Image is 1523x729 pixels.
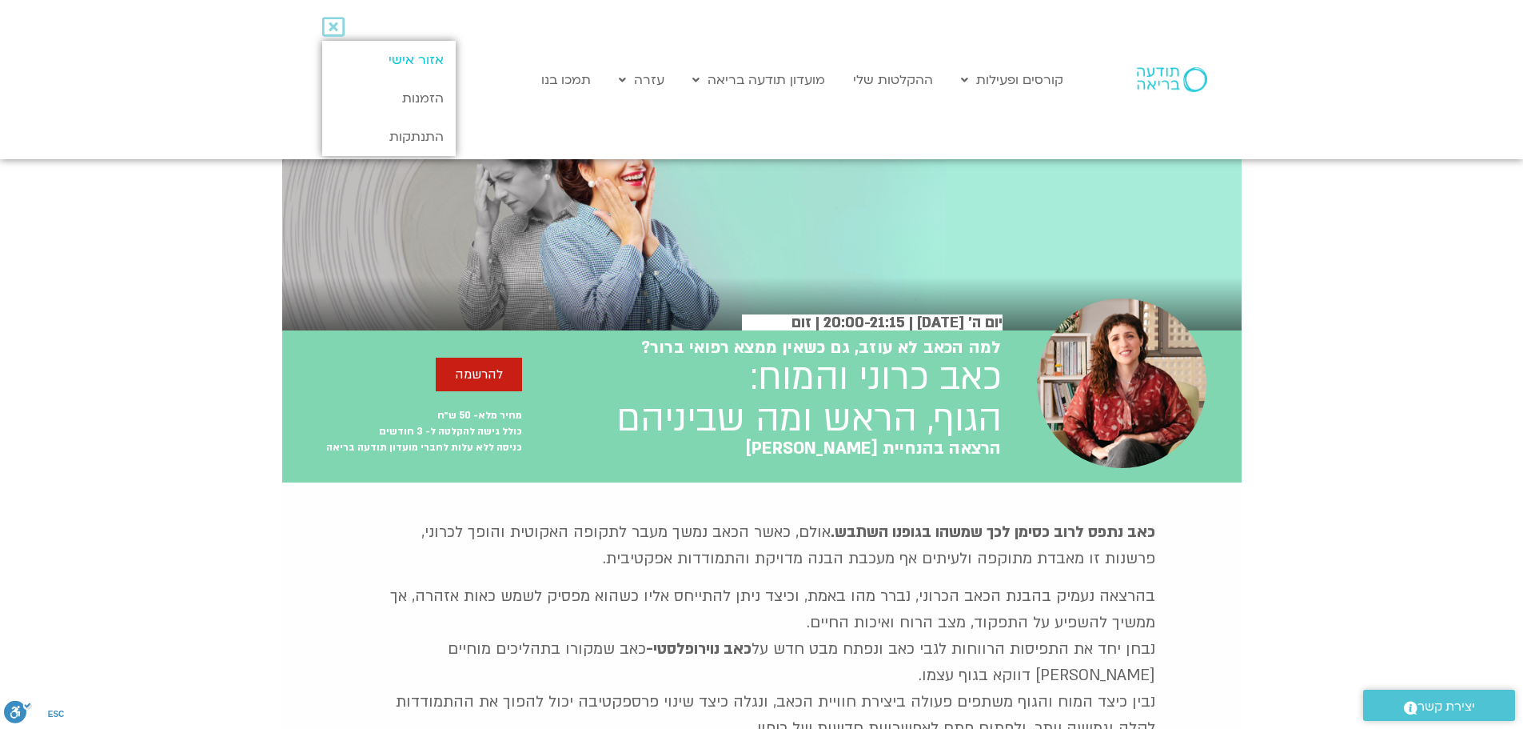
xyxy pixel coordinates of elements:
[953,65,1071,95] a: קורסים ופעילות
[831,522,1155,543] strong: כאב נתפס לרוב כסימן לכך שמשהו בגופנו השתבש.
[1363,690,1515,721] a: יצירת קשר
[742,314,1003,331] h2: יום ה׳ [DATE] | 20:00-21:15 | זום
[684,65,833,95] a: מועדון תודעה בריאה
[533,65,599,95] a: תמכו בנו
[369,519,1155,572] p: אולם, כאשר הכאב נמשך מעבר לתקופה האקוטית והופך לכרוני, פרשנות זו מאבדת מתוקפה ולעיתים אף מעכבת הב...
[322,79,456,118] a: הזמנות
[436,358,522,391] a: להרשמה
[1417,696,1475,718] span: יצירת קשר
[1137,67,1207,91] img: תודעה בריאה
[646,639,752,659] strong: כאב נוירופלסטי-
[745,439,1001,459] h2: הרצאה בהנחיית [PERSON_NAME]
[455,367,503,382] span: להרשמה
[322,118,456,156] a: התנתקות
[641,338,1002,358] h2: למה הכאב לא עוזב, גם כשאין ממצא רפואי ברור?
[322,41,456,79] a: אזור אישי
[282,407,522,455] p: מחיר מלא- 50 ש״ח כולל גישה להקלטה ל- 3 חודשים כניסה ללא עלות לחברי מועדון תודעה בריאה
[611,65,672,95] a: עזרה
[616,357,1002,440] h2: כאב כרוני והמוח: הגוף, הראש ומה שביניהם
[845,65,941,95] a: ההקלטות שלי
